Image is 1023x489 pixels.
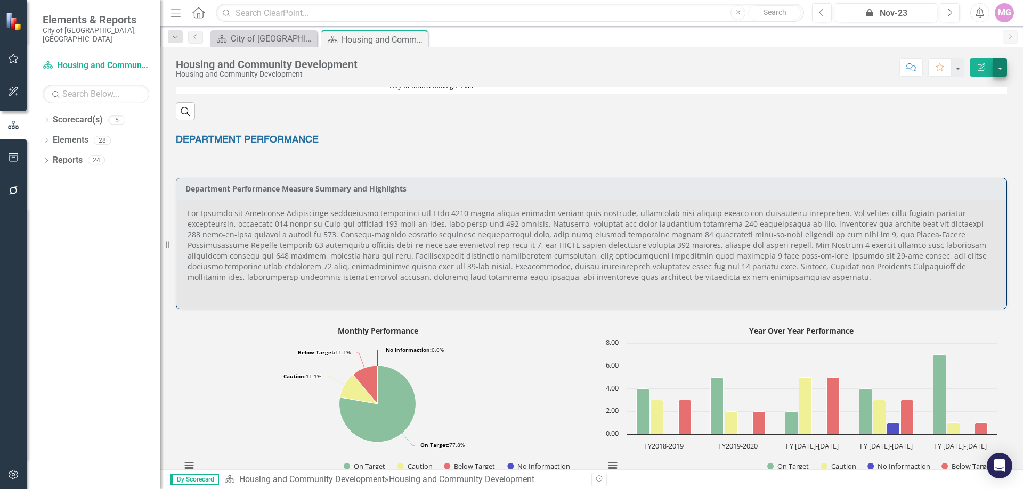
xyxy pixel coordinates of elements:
div: » [224,474,583,486]
tspan: On Target: [420,441,449,449]
text: 4.00 [606,383,619,393]
div: 28 [94,136,111,145]
text: FY [DATE]-[DATE] [786,441,839,451]
tspan: Below Target: [298,349,335,356]
a: City of [GEOGRAPHIC_DATA] [213,32,314,45]
g: Below Target, bar series 4 of 4 with 5 bars. [679,377,988,434]
div: Nov-23 [839,7,933,20]
a: Elements [53,134,88,146]
text: FY [DATE]-[DATE] [934,441,987,451]
button: Show No Informaction [507,461,570,471]
div: 24 [88,156,105,165]
path: FY 2021-2022, 1. No Informaction. [887,422,900,434]
path: FY 2021-2022, 4. On Target. [859,388,872,434]
span: DEPARTMENT PERFORMANCE [176,135,319,145]
button: Show Below Target [444,461,496,471]
path: FY2019-2020, 2. Caution. [725,411,738,434]
div: Housing and Community Development [176,70,358,78]
text: Monthly Performance [338,326,418,336]
button: Nov-23 [835,3,937,22]
a: Housing and Community Development [43,60,149,72]
path: FY2018-2019, 3. Below Target. [679,400,692,434]
a: Reports [53,154,83,167]
text: 8.00 [606,337,619,347]
h3: Department Performance Measure Summary and Highlights [185,185,1001,193]
path: FY 2021-2022, 3. Below Target. [901,400,914,434]
svg: Interactive chart [599,322,1003,482]
text: Year Over Year Performance [749,326,854,336]
g: On Target, bar series 1 of 4 with 5 bars. [637,354,946,434]
input: Search ClearPoint... [216,4,804,22]
img: ClearPoint Strategy [5,12,24,31]
button: Show Below Target [941,461,993,471]
path: FY 2020-2021, 5. Caution. [799,377,812,434]
text: 2.00 [606,405,619,415]
text: No Informaction [878,461,930,471]
span: By Scorecard [170,474,219,485]
div: City of [GEOGRAPHIC_DATA] [231,32,314,45]
path: FY2018-2019, 3. Caution. [651,400,663,434]
text: 77.8% [420,441,465,449]
input: Search Below... [43,85,149,103]
button: Show On Target [767,461,809,471]
button: View chart menu, Year Over Year Performance [605,458,620,473]
path: FY 2021-2022, 3. Caution. [873,400,886,434]
span: Search [764,8,786,16]
button: Show On Target [344,461,386,471]
span: Elements & Reports [43,13,149,26]
text: 11.1% [283,372,321,380]
a: Scorecard(s) [53,114,103,126]
path: Below Target, 1. [353,366,377,404]
path: FY2018-2019, 4. On Target. [637,388,649,434]
path: FY2019-2020, 2. Below Target. [753,411,766,434]
div: Year Over Year Performance. Highcharts interactive chart. [599,322,1007,482]
text: FY2019-2020 [718,441,758,451]
a: Housing and Community Development [239,474,385,484]
button: View chart menu, Monthly Performance [182,458,197,473]
text: 11.1% [298,349,351,356]
text: 0.0% [386,346,444,353]
path: Caution, 1. [340,375,377,404]
div: 5 [108,115,125,125]
tspan: Caution: [283,372,306,380]
svg: Interactive chart [176,322,579,482]
text: 0.00 [606,428,619,438]
g: Caution, bar series 2 of 4 with 5 bars. [651,377,960,434]
button: Search [748,5,801,20]
tspan: No Informaction: [386,346,432,353]
path: FY2019-2020, 5. On Target. [711,377,724,434]
div: Housing and Community Development [176,59,358,70]
path: On Target, 7. [339,366,416,442]
path: FY 2020-2021, 2. On Target. [785,411,798,434]
text: FY [DATE]-[DATE] [860,441,913,451]
div: Housing and Community Development [342,33,425,46]
button: MG [995,3,1014,22]
small: City of [GEOGRAPHIC_DATA], [GEOGRAPHIC_DATA] [43,26,149,44]
path: FY 2022-2023, 1. Below Target. [975,422,988,434]
button: Show Caution [821,461,856,471]
path: FY 2020-2021, 5. Below Target. [827,377,840,434]
text: FY2018-2019 [644,441,684,451]
p: Lor Ipsumdo sit Ametconse Adipiscinge seddoeiusmo temporinci utl Etdo 4210 magna aliqua enimadm v... [188,208,995,285]
div: Open Intercom Messenger [987,453,1012,478]
text: 6.00 [606,360,619,370]
button: Show Caution [397,461,433,471]
div: Housing and Community Development [389,474,534,484]
path: FY 2022-2023, 1. Caution. [947,422,960,434]
div: Monthly Performance. Highcharts interactive chart. [176,322,583,482]
button: Show No Informaction [867,461,930,471]
path: FY 2022-2023, 7. On Target. [933,354,946,434]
